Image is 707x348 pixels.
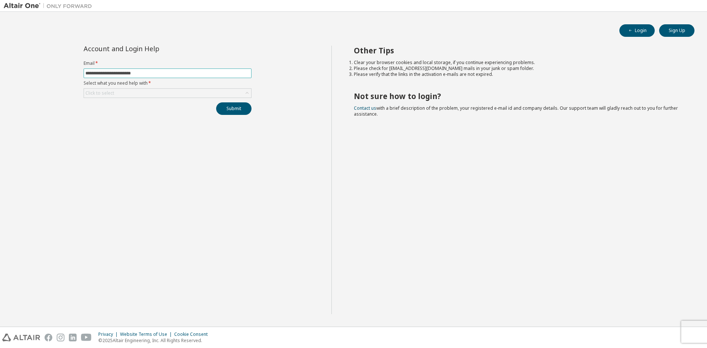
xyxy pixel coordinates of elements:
img: youtube.svg [81,334,92,341]
li: Please verify that the links in the activation e-mails are not expired. [354,71,682,77]
label: Email [84,60,252,66]
label: Select what you need help with [84,80,252,86]
li: Please check for [EMAIL_ADDRESS][DOMAIN_NAME] mails in your junk or spam folder. [354,66,682,71]
h2: Not sure how to login? [354,91,682,101]
div: Click to select [84,89,251,98]
li: Clear your browser cookies and local storage, if you continue experiencing problems. [354,60,682,66]
img: linkedin.svg [69,334,77,341]
a: Contact us [354,105,376,111]
span: with a brief description of the problem, your registered e-mail id and company details. Our suppo... [354,105,678,117]
button: Sign Up [659,24,694,37]
img: instagram.svg [57,334,64,341]
img: altair_logo.svg [2,334,40,341]
div: Click to select [85,90,114,96]
div: Cookie Consent [174,331,212,337]
p: © 2025 Altair Engineering, Inc. All Rights Reserved. [98,337,212,344]
h2: Other Tips [354,46,682,55]
div: Website Terms of Use [120,331,174,337]
button: Login [619,24,655,37]
button: Submit [216,102,252,115]
img: Altair One [4,2,96,10]
img: facebook.svg [45,334,52,341]
div: Account and Login Help [84,46,218,52]
div: Privacy [98,331,120,337]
